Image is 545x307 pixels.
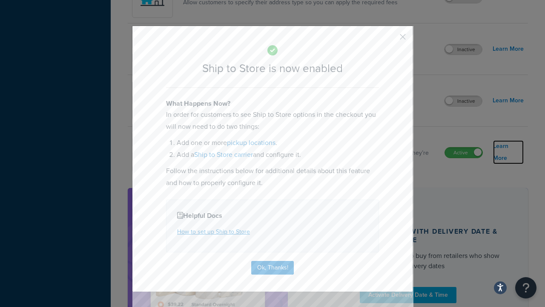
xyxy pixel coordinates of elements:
p: Follow the instructions below for additional details about this feature and how to properly confi... [166,165,379,189]
h4: What Happens Now? [166,98,379,109]
h2: Ship to Store is now enabled [166,62,379,75]
a: How to set up Ship to Store [177,227,250,236]
a: pickup locations [227,138,275,148]
p: In order for customers to see Ship to Store options in the checkout you will now need to do two t... [166,109,379,133]
a: Ship to Store carrier [194,150,253,159]
li: Add one or more . [177,137,379,149]
button: Ok, Thanks! [251,261,294,275]
h4: Helpful Docs [177,211,368,221]
li: Add a and configure it. [177,149,379,161]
